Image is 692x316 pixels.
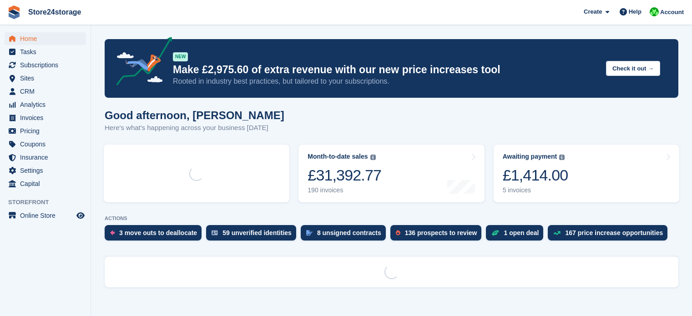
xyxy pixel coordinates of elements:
div: £31,392.77 [308,166,381,185]
h1: Good afternoon, [PERSON_NAME] [105,109,284,121]
div: Month-to-date sales [308,153,368,161]
span: Account [660,8,684,17]
a: 8 unsigned contracts [301,225,390,245]
a: menu [5,125,86,137]
span: Capital [20,177,75,190]
a: 3 move outs to deallocate [105,225,206,245]
span: Coupons [20,138,75,150]
span: CRM [20,85,75,98]
span: Insurance [20,151,75,164]
img: icon-info-grey-7440780725fd019a000dd9b08b2336e03edf1995a4989e88bcd33f0948082b44.svg [370,155,376,160]
a: Month-to-date sales £31,392.77 190 invoices [298,145,484,202]
img: deal-1b604bf984904fb50ccaf53a9ad4b4a5d6e5aea283cecdc64d6e3604feb123c2.svg [491,230,499,236]
span: Sites [20,72,75,85]
span: Tasks [20,45,75,58]
span: Analytics [20,98,75,111]
a: menu [5,164,86,177]
a: menu [5,138,86,150]
div: 3 move outs to deallocate [119,229,197,236]
img: prospect-51fa495bee0391a8d652442698ab0144808aea92771e9ea1ae160a38d050c398.svg [396,230,400,236]
img: stora-icon-8386f47178a22dfd0bd8f6a31ec36ba5ce8667c1dd55bd0f319d3a0aa187defe.svg [7,5,21,19]
a: menu [5,111,86,124]
a: menu [5,32,86,45]
img: Tracy Harper [650,7,659,16]
a: menu [5,98,86,111]
span: Online Store [20,209,75,222]
a: 136 prospects to review [390,225,486,245]
div: 5 invoices [503,186,568,194]
p: ACTIONS [105,216,678,221]
img: price_increase_opportunities-93ffe204e8149a01c8c9dc8f82e8f89637d9d84a8eef4429ea346261dce0b2c0.svg [553,231,561,235]
a: menu [5,209,86,222]
div: NEW [173,52,188,61]
span: Help [629,7,641,16]
p: Make £2,975.60 of extra revenue with our new price increases tool [173,63,599,76]
img: verify_identity-adf6edd0f0f0b5bbfe63781bf79b02c33cf7c696d77639b501bdc392416b5a36.svg [212,230,218,236]
span: Invoices [20,111,75,124]
a: menu [5,72,86,85]
p: Rooted in industry best practices, but tailored to your subscriptions. [173,76,599,86]
div: 136 prospects to review [405,229,477,236]
img: contract_signature_icon-13c848040528278c33f63329250d36e43548de30e8caae1d1a13099fd9432cc5.svg [306,230,313,236]
button: Check it out → [606,61,660,76]
div: 59 unverified identities [222,229,292,236]
a: Preview store [75,210,86,221]
a: menu [5,151,86,164]
div: £1,414.00 [503,166,568,185]
div: 1 open deal [504,229,539,236]
div: 190 invoices [308,186,381,194]
a: menu [5,85,86,98]
a: 59 unverified identities [206,225,301,245]
span: Subscriptions [20,59,75,71]
span: Settings [20,164,75,177]
a: 167 price increase opportunities [548,225,672,245]
span: Home [20,32,75,45]
a: menu [5,59,86,71]
span: Pricing [20,125,75,137]
img: icon-info-grey-7440780725fd019a000dd9b08b2336e03edf1995a4989e88bcd33f0948082b44.svg [559,155,565,160]
p: Here's what's happening across your business [DATE] [105,123,284,133]
a: menu [5,177,86,190]
div: 8 unsigned contracts [317,229,381,236]
div: Awaiting payment [503,153,557,161]
a: Store24storage [25,5,85,20]
a: Awaiting payment £1,414.00 5 invoices [494,145,679,202]
img: move_outs_to_deallocate_icon-f764333ba52eb49d3ac5e1228854f67142a1ed5810a6f6cc68b1a99e826820c5.svg [110,230,115,236]
span: Storefront [8,198,91,207]
a: menu [5,45,86,58]
span: Create [584,7,602,16]
div: 167 price increase opportunities [565,229,663,236]
a: 1 open deal [486,225,548,245]
img: price-adjustments-announcement-icon-8257ccfd72463d97f412b2fc003d46551f7dbcb40ab6d574587a9cd5c0d94... [109,37,172,89]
